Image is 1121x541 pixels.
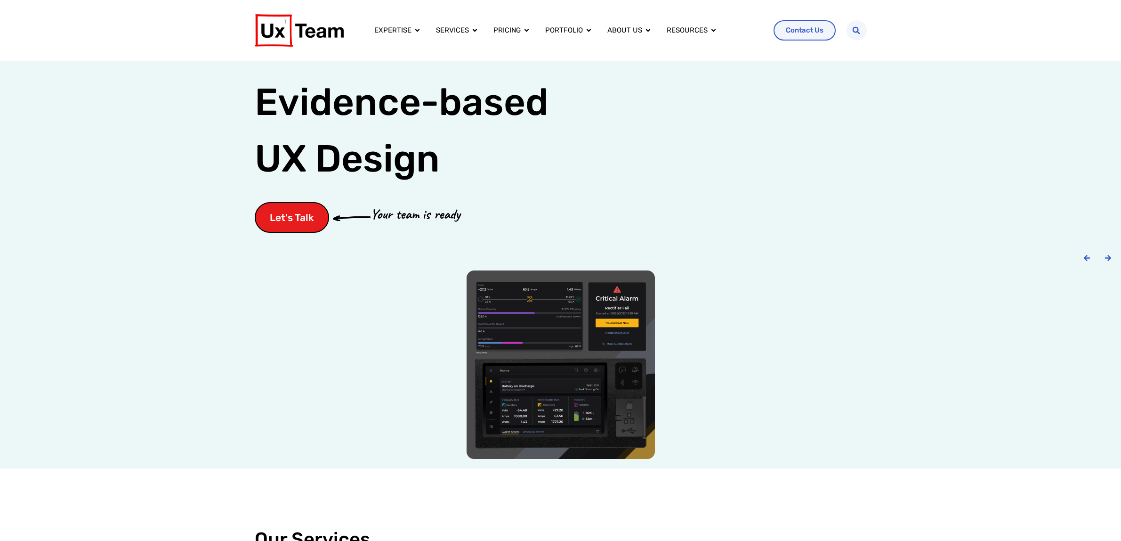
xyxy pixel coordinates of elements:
a: Services [436,25,469,36]
a: About us [607,25,642,36]
a: Contact Us [774,20,836,41]
a: Let's Talk [255,202,329,233]
img: arrow-cta [333,215,371,221]
img: UX Team Logo [255,14,344,47]
div: Previous [1083,254,1090,262]
div: Search [847,20,867,41]
nav: Menu [367,21,766,40]
h1: Evidence-based [255,74,548,187]
p: Your team is ready [371,204,460,225]
div: 1 of 6 [9,270,1112,459]
a: Pricing [493,25,521,36]
div: Menu Toggle [367,21,766,40]
a: Expertise [374,25,411,36]
img: Power conversion company hardware UI device ux design [467,270,655,459]
span: Contact Us [786,27,823,34]
span: UX Design [255,135,440,182]
span: Let's Talk [270,213,314,222]
a: Portfolio [545,25,583,36]
a: Resources [667,25,708,36]
div: Carousel [9,270,1112,459]
div: Next [1105,254,1112,262]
